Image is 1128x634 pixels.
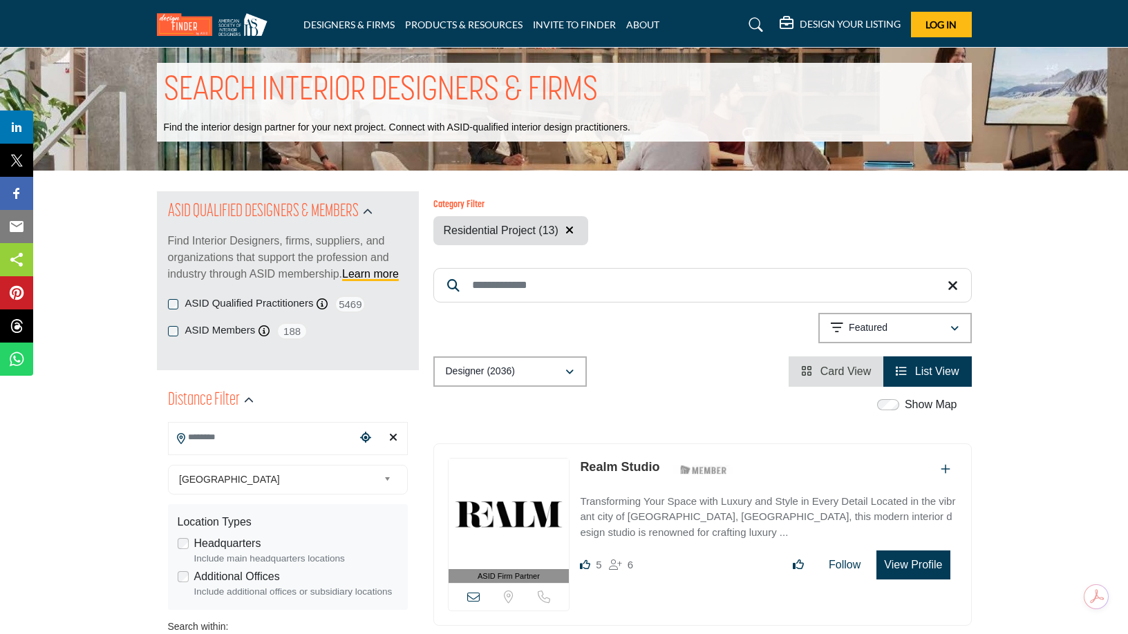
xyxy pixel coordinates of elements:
[580,486,957,541] a: Transforming Your Space with Luxury and Style in Every Detail Located in the vibrant city of [GEO...
[784,551,813,579] button: Like listing
[168,299,178,309] input: ASID Qualified Practitioners checkbox
[580,460,659,474] a: Realm Studio
[433,200,589,211] h6: Category Filter
[626,19,659,30] a: ABOUT
[169,424,355,451] input: Search Location
[179,471,378,488] span: [GEOGRAPHIC_DATA]
[405,19,523,30] a: PRODUCTS & RESOURCES
[178,514,398,530] div: Location Types
[820,365,872,377] span: Card View
[168,233,408,282] p: Find Interior Designers, firms, suppliers, and organizations that support the profession and indu...
[194,585,398,599] div: Include additional offices or subsidiary locations
[896,365,959,377] a: View List
[628,559,633,570] span: 6
[780,17,901,33] div: DESIGN YOUR LISTING
[735,14,772,36] a: Search
[449,459,570,569] img: Realm Studio
[383,423,404,453] div: Clear search location
[789,356,883,387] li: Card View
[915,365,959,377] span: List View
[580,559,590,570] i: Likes
[925,19,957,30] span: Log In
[194,552,398,566] div: Include main headquarters locations
[185,323,256,338] label: ASID Members
[911,12,972,37] button: Log In
[335,296,366,313] span: 5469
[303,19,395,30] a: DESIGNERS & FIRMS
[801,365,871,377] a: View Card
[342,268,399,280] a: Learn more
[168,326,178,336] input: ASID Members checkbox
[164,70,598,113] h1: SEARCH INTERIOR DESIGNERS & FIRMS
[876,550,950,579] button: View Profile
[580,458,659,477] p: Realm Studio
[433,356,587,387] button: Designer (2036)
[800,18,901,30] h5: DESIGN YOUR LISTING
[478,570,540,582] span: ASID Firm Partner
[883,356,971,387] li: List View
[446,365,515,378] p: Designer (2036)
[164,121,630,135] p: Find the interior design partner for your next project. Connect with ASID-qualified interior desi...
[533,19,616,30] a: INVITE TO FINDER
[444,224,558,236] span: Residential Project (13)
[433,268,972,302] input: Search Keyword
[818,313,972,343] button: Featured
[168,388,240,413] h2: Distance Filter
[185,296,314,311] label: ASID Qualified Practitioners
[820,551,869,579] button: Follow
[941,463,950,475] a: Add To List
[168,619,408,634] div: Search within:
[355,423,376,453] div: Choose your current location
[194,568,280,585] label: Additional Offices
[905,396,957,413] label: Show Map
[157,13,274,36] img: Site Logo
[849,321,887,335] p: Featured
[596,559,601,570] span: 5
[276,323,308,340] span: 188
[673,461,735,479] img: ASID Members Badge Icon
[168,200,359,224] h2: ASID QUALIFIED DESIGNERS & MEMBERS
[449,459,570,584] a: ASID Firm Partner
[194,535,261,552] label: Headquarters
[609,557,633,573] div: Followers
[580,494,957,541] p: Transforming Your Space with Luxury and Style in Every Detail Located in the vibrant city of [GEO...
